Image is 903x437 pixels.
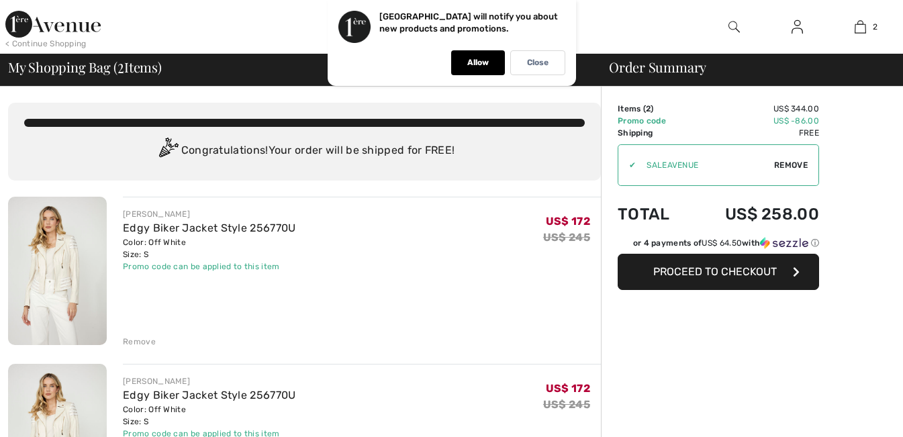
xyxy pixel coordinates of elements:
a: Edgy Biker Jacket Style 256770U [123,222,295,234]
span: Remove [774,159,808,171]
div: Promo code can be applied to this item [123,260,295,273]
img: My Info [792,19,803,35]
div: [PERSON_NAME] [123,375,295,387]
div: Color: Off White Size: S [123,403,295,428]
span: US$ 64.50 [702,238,742,248]
span: 2 [646,104,651,113]
img: My Bag [855,19,866,35]
td: US$ 258.00 [690,191,819,237]
img: Sezzle [760,237,808,249]
td: Promo code [618,115,690,127]
img: Edgy Biker Jacket Style 256770U [8,197,107,345]
span: US$ 172 [546,382,590,395]
div: < Continue Shopping [5,38,87,50]
p: Close [527,58,549,68]
span: 2 [873,21,877,33]
img: search the website [728,19,740,35]
p: Allow [467,58,489,68]
s: US$ 245 [543,231,590,244]
td: Free [690,127,819,139]
a: 2 [830,19,892,35]
span: My Shopping Bag ( Items) [8,60,162,74]
p: [GEOGRAPHIC_DATA] will notify you about new products and promotions. [379,11,558,34]
td: US$ 344.00 [690,103,819,115]
span: 2 [117,57,124,75]
button: Proceed to Checkout [618,254,819,290]
div: or 4 payments ofUS$ 64.50withSezzle Click to learn more about Sezzle [618,237,819,254]
div: Congratulations! Your order will be shipped for FREE! [24,138,585,164]
span: US$ 172 [546,215,590,228]
a: Edgy Biker Jacket Style 256770U [123,389,295,401]
div: ✔ [618,159,636,171]
a: Sign In [781,19,814,36]
div: Remove [123,336,156,348]
div: Order Summary [593,60,895,74]
input: Promo code [636,145,774,185]
img: Congratulation2.svg [154,138,181,164]
td: Shipping [618,127,690,139]
td: Total [618,191,690,237]
span: Proceed to Checkout [653,265,777,278]
div: Color: Off White Size: S [123,236,295,260]
div: [PERSON_NAME] [123,208,295,220]
img: 1ère Avenue [5,11,101,38]
div: or 4 payments of with [633,237,819,249]
td: Items ( ) [618,103,690,115]
td: US$ -86.00 [690,115,819,127]
s: US$ 245 [543,398,590,411]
